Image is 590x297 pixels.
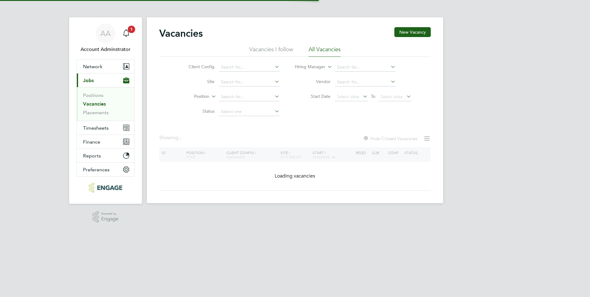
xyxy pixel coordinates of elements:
[159,27,203,40] h2: Vacancies
[179,64,214,69] label: Client Config
[77,135,134,148] button: Finance
[219,93,280,101] input: Search for...
[174,94,209,100] label: Position
[295,94,330,99] label: Start Date
[69,17,142,204] nav: Main navigation
[309,46,341,57] li: All Vacancies
[178,135,182,141] span: ...
[101,211,118,216] span: Powered by
[179,108,214,114] label: Status
[100,29,111,37] span: AA
[335,78,396,86] input: Search for...
[101,216,118,222] span: Engage
[77,163,134,176] button: Preferences
[394,27,431,37] button: New Vacancy
[369,92,377,100] span: To
[77,121,134,135] button: Timesheets
[337,94,359,99] span: Select date
[83,167,110,173] span: Preferences
[295,79,330,84] label: Vendor
[89,183,122,193] img: protocol-logo-retina.png
[77,73,134,87] button: Jobs
[83,92,103,98] a: Positions
[83,139,100,145] span: Finance
[363,136,417,141] label: Hide Closed Vacancies
[128,26,135,33] span: 1
[219,78,280,86] input: Search for...
[83,125,109,131] span: Timesheets
[77,183,135,193] a: Go to home page
[77,149,134,162] button: Reports
[83,110,109,115] a: Placements
[77,60,134,73] button: Network
[77,87,134,121] div: Jobs
[93,211,119,223] a: Powered byEngage
[159,135,183,141] div: Showing
[219,107,280,116] input: Select one
[83,101,106,107] a: Vacancies
[120,23,132,43] a: 1
[83,64,102,69] span: Network
[83,77,94,83] span: Jobs
[249,46,293,57] li: Vacancies I follow
[77,23,135,53] a: AAAccount Adminstrator
[380,94,403,99] span: Select date
[219,63,280,72] input: Search for...
[83,153,101,159] span: Reports
[290,64,325,70] label: Hiring Manager
[77,46,135,53] span: Account Adminstrator
[179,79,214,84] label: Site
[335,63,396,72] input: Search for...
